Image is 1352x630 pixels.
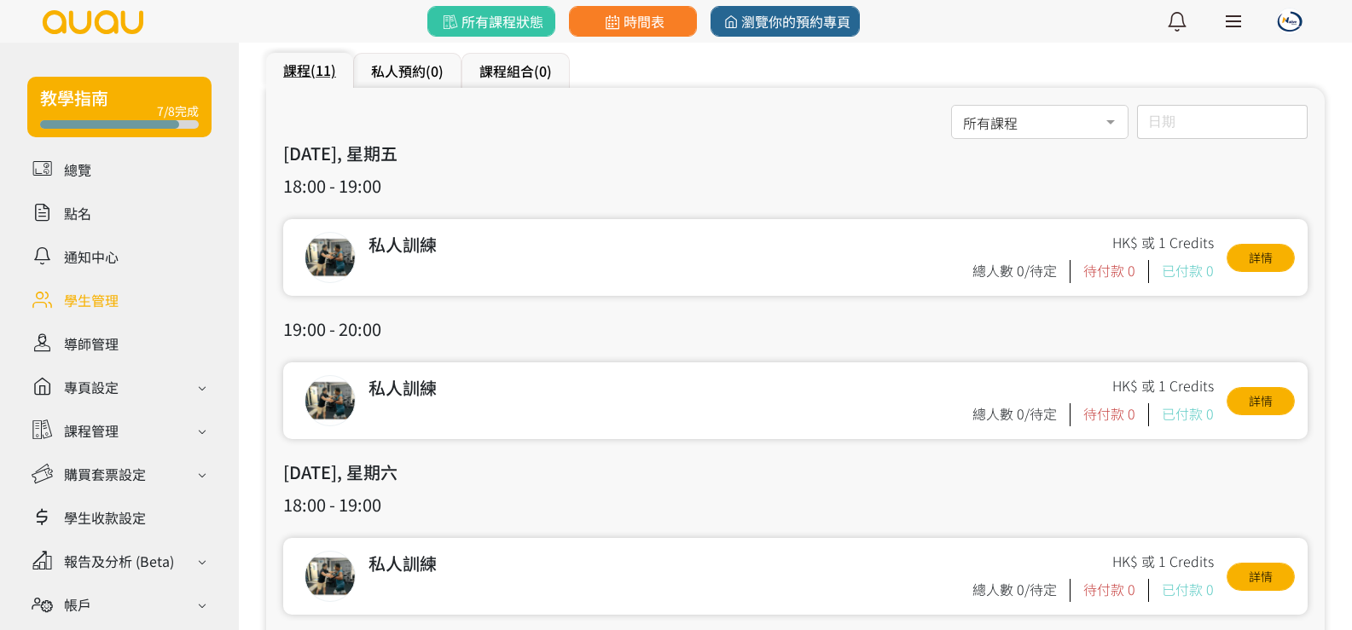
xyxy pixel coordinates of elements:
h3: 18:00 - 19:00 [283,492,1308,517]
div: 私人訓練 [368,551,968,579]
h3: [DATE], 星期五 [283,141,1308,166]
a: 詳情 [1227,387,1295,415]
a: 時間表 [569,6,697,37]
div: 專頁設定 [64,377,119,397]
h3: 19:00 - 20:00 [283,316,1308,342]
h3: 18:00 - 19:00 [283,173,1308,199]
a: 課程(11) [283,60,336,80]
a: 詳情 [1227,244,1295,272]
span: 瀏覽你的預約專頁 [720,11,850,32]
div: 購買套票設定 [64,464,146,484]
span: 所有課程狀態 [439,11,543,32]
a: 課程組合(0) [479,61,552,81]
span: (11) [310,60,336,80]
div: 課程管理 [64,420,119,441]
div: 報告及分析 (Beta) [64,551,174,571]
span: 時間表 [601,11,664,32]
div: 已付款 0 [1162,260,1214,283]
div: 總人數 0/待定 [972,260,1071,283]
a: 瀏覽你的預約專頁 [711,6,860,37]
span: 所有課程 [963,110,1117,131]
div: 已付款 0 [1162,579,1214,602]
div: HK$ 或 1 Credits [1112,232,1214,260]
div: 待付款 0 [1083,579,1149,602]
div: HK$ 或 1 Credits [1112,551,1214,579]
div: 帳戶 [64,594,91,615]
div: HK$ 或 1 Credits [1112,375,1214,403]
div: 私人訓練 [368,375,968,403]
div: 待付款 0 [1083,403,1149,426]
div: 總人數 0/待定 [972,403,1071,426]
div: 私人訓練 [368,232,968,260]
a: 所有課程狀態 [427,6,555,37]
div: 待付款 0 [1083,260,1149,283]
a: 詳情 [1227,563,1295,591]
span: (0) [534,61,552,81]
div: 總人數 0/待定 [972,579,1071,602]
div: 已付款 0 [1162,403,1214,426]
input: 日期 [1137,105,1308,139]
img: logo.svg [41,10,145,34]
span: (0) [426,61,444,81]
h3: [DATE], 星期六 [283,459,1308,485]
a: 私人預約(0) [371,61,444,81]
